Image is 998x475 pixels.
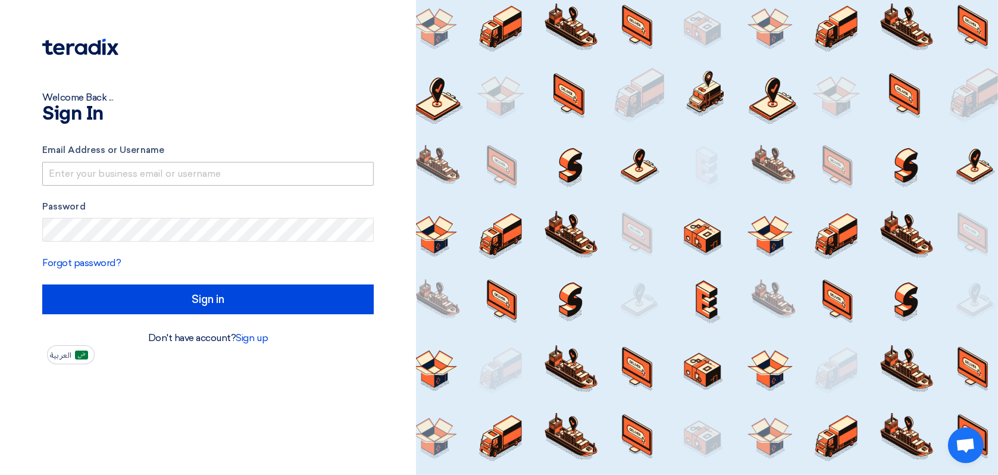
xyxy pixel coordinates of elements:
div: Don't have account? [42,331,374,345]
img: ar-AR.png [75,351,88,360]
div: Welcome Back ... [42,90,374,105]
button: العربية [47,345,95,364]
label: Email Address or Username [42,143,374,157]
label: Password [42,200,374,214]
img: Teradix logo [42,39,118,55]
a: Sign up [236,332,268,343]
a: Forgot password? [42,257,121,268]
input: Sign in [42,285,374,314]
h1: Sign In [42,105,374,124]
input: Enter your business email or username [42,162,374,186]
span: العربية [50,351,71,360]
div: Open chat [948,427,984,463]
